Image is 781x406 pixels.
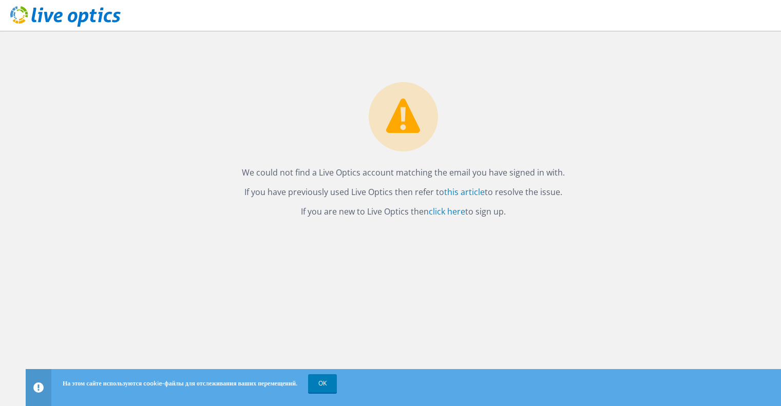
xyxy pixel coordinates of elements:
[308,374,337,393] a: OK
[429,206,465,217] a: click here
[444,186,485,198] a: this article
[36,185,771,199] p: If you have previously used Live Optics then refer to to resolve the issue.
[63,379,297,388] span: На этом сайте используются cookie-файлы для отслеживания ваших перемещений.
[36,204,771,219] p: If you are new to Live Optics then to sign up.
[36,165,771,180] p: We could not find a Live Optics account matching the email you have signed in with.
